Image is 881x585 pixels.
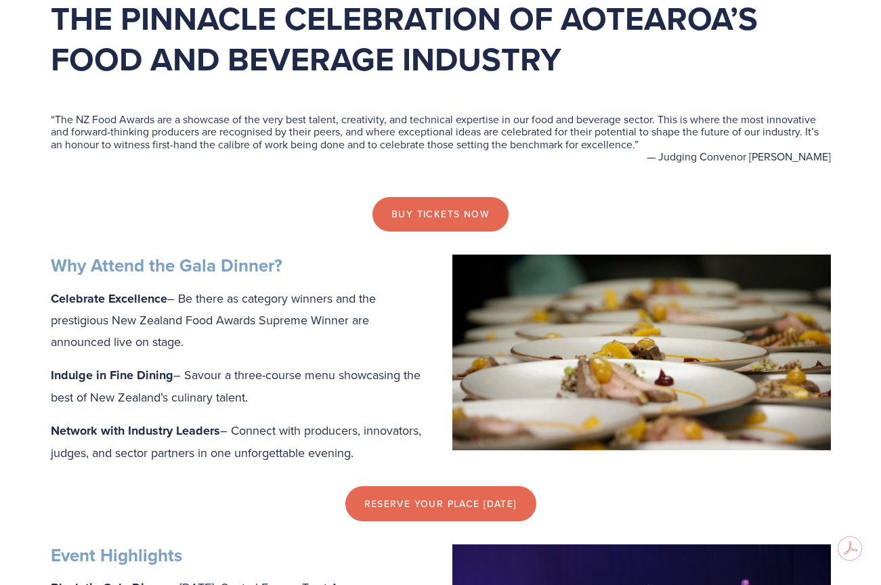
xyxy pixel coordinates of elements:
[372,197,509,232] a: Buy tickets now
[51,253,282,278] strong: Why Attend the Gala Dinner?
[51,366,173,384] strong: Indulge in Fine Dining
[51,288,831,353] p: – Be there as category winners and the prestigious New Zealand Food Awards Supreme Winner are ann...
[51,422,220,439] strong: Network with Industry Leaders
[51,112,55,127] span: “
[51,113,831,150] blockquote: The NZ Food Awards are a showcase of the very best talent, creativity, and technical expertise in...
[51,542,182,568] strong: Event Highlights
[345,486,536,521] a: reserve your place [DATE]
[51,364,831,408] p: – Savour a three-course menu showcasing the best of New Zealand’s culinary talent.
[51,290,167,307] strong: Celebrate Excellence
[635,137,639,152] span: ”
[51,420,831,463] p: – Connect with producers, innovators, judges, and sector partners in one unforgettable evening.
[51,150,831,162] figcaption: — Judging Convenor [PERSON_NAME]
